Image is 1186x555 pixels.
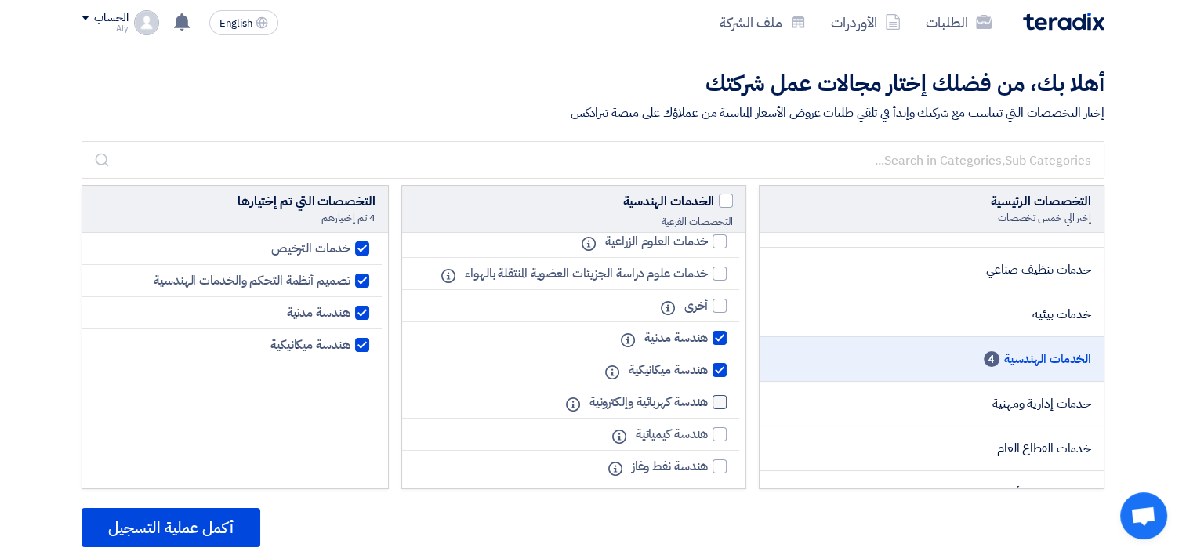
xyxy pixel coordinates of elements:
[605,232,708,251] span: خدمات العلوم الزراعية
[82,141,1104,179] input: Search in Categories,Sub Categories...
[772,192,1091,211] div: التخصصات الرئيسية
[1023,13,1104,31] img: Teradix logo
[95,192,375,211] div: التخصصات التي تم إختيارها
[134,10,159,35] img: profile_test.png
[271,239,350,258] span: خدمات الترخيص
[1004,350,1091,368] span: الخدمات الهندسية
[818,4,913,41] a: الأوردرات
[415,215,734,229] div: التخصصات الفرعية
[82,508,260,547] button: أكمل عملية التسجيل
[270,336,350,354] span: هندسة ميكانيكية
[94,12,128,25] div: الحساب
[209,10,278,35] button: English
[95,211,375,225] div: 4 تم إختيارهم
[986,260,1091,279] span: خدمات تنظيف صناعي
[992,394,1091,413] span: خدمات إدارية ومهنية
[984,351,999,367] span: 4
[82,24,128,33] div: Aly
[1032,305,1091,324] span: خدمات بيئية
[913,4,1004,41] a: الطلبات
[623,192,714,211] span: الخدمات الهندسية
[998,484,1091,502] span: خدمات مالية وتأمين
[82,103,1104,122] div: إختار التخصصات التي تتناسب مع شركتك وإبدأ في تلقي طلبات عروض الأسعار المناسبة من عملاؤك على منصة ...
[636,425,709,444] span: هندسة كيميائية
[1120,492,1167,539] a: Open chat
[629,361,709,379] span: هندسة ميكانيكية
[707,4,818,41] a: ملف الشركة
[287,303,350,322] span: هندسة مدنية
[154,271,350,290] span: تصميم أنظمة التحكم والخدمات الهندسية
[772,211,1091,225] div: إختر الي خمس تخصصات
[997,439,1091,458] span: خدمات القطاع العام
[632,457,709,476] span: هندسة نفط وغاز
[465,264,708,283] span: خدمات علوم دراسة الجزيئات العضوية المنتقلة بالهواء
[82,69,1104,100] h2: أهلا بك، من فضلك إختار مجالات عمل شركتك
[684,296,709,315] span: أخرى
[589,393,709,412] span: هندسة كهربائية وإلكترونية
[219,18,252,29] span: English
[644,328,708,347] span: هندسة مدنية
